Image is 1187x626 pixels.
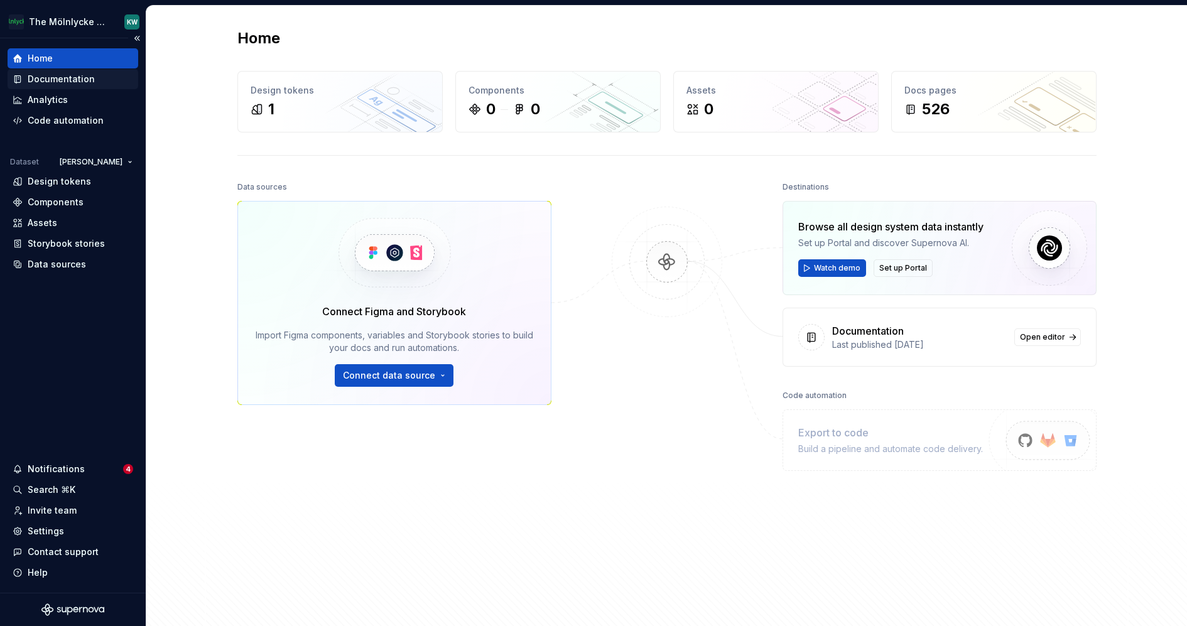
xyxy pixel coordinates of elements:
a: Storybook stories [8,234,138,254]
div: Notifications [28,463,85,475]
div: Data sources [28,258,86,271]
div: Assets [28,217,57,229]
div: Invite team [28,504,77,517]
div: Browse all design system data instantly [798,219,984,234]
div: Data sources [237,178,287,196]
span: Set up Portal [879,263,927,273]
div: 526 [922,99,950,119]
span: Open editor [1020,332,1065,342]
a: Settings [8,521,138,541]
button: Set up Portal [874,259,933,277]
div: Assets [686,84,865,97]
a: Invite team [8,500,138,521]
div: Destinations [783,178,829,196]
a: Documentation [8,69,138,89]
span: 4 [123,464,133,474]
a: Assets [8,213,138,233]
div: 0 [531,99,540,119]
div: Build a pipeline and automate code delivery. [798,443,983,455]
a: Code automation [8,111,138,131]
span: [PERSON_NAME] [60,157,122,167]
div: Last published [DATE] [832,338,1007,351]
button: Watch demo [798,259,866,277]
a: Design tokens [8,171,138,192]
div: Design tokens [28,175,91,188]
div: The Mölnlycke Experience [29,16,109,28]
h2: Home [237,28,280,48]
a: Home [8,48,138,68]
a: Assets0 [673,71,879,132]
div: 0 [704,99,713,119]
div: Search ⌘K [28,483,75,496]
a: Design tokens1 [237,71,443,132]
div: Connect Figma and Storybook [322,304,466,319]
div: KW [127,17,138,27]
div: Set up Portal and discover Supernova AI. [798,237,984,249]
button: Collapse sidebar [128,30,146,47]
div: Components [28,196,84,208]
div: 1 [268,99,274,119]
div: Contact support [28,546,99,558]
button: Help [8,563,138,583]
a: Data sources [8,254,138,274]
div: Code automation [783,387,847,404]
img: 91fb9bbd-befe-470e-ae9b-8b56c3f0f44a.png [9,14,24,30]
div: Code automation [28,114,104,127]
div: Settings [28,525,64,537]
a: Components00 [455,71,661,132]
a: Components [8,192,138,212]
span: Watch demo [814,263,860,273]
div: Export to code [798,425,983,440]
div: 0 [486,99,496,119]
div: Docs pages [904,84,1083,97]
div: Storybook stories [28,237,105,250]
div: Import Figma components, variables and Storybook stories to build your docs and run automations. [256,329,533,354]
span: Connect data source [343,369,435,382]
button: Search ⌘K [8,480,138,500]
button: The Mölnlycke ExperienceKW [3,8,143,35]
div: Documentation [28,73,95,85]
button: Connect data source [335,364,453,387]
button: [PERSON_NAME] [54,153,138,171]
div: Dataset [10,157,39,167]
a: Open editor [1014,328,1081,346]
button: Contact support [8,542,138,562]
div: Home [28,52,53,65]
div: Help [28,566,48,579]
div: Design tokens [251,84,430,97]
div: Components [469,84,648,97]
svg: Supernova Logo [41,603,104,616]
button: Notifications4 [8,459,138,479]
a: Analytics [8,90,138,110]
a: Docs pages526 [891,71,1097,132]
div: Analytics [28,94,68,106]
div: Documentation [832,323,904,338]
